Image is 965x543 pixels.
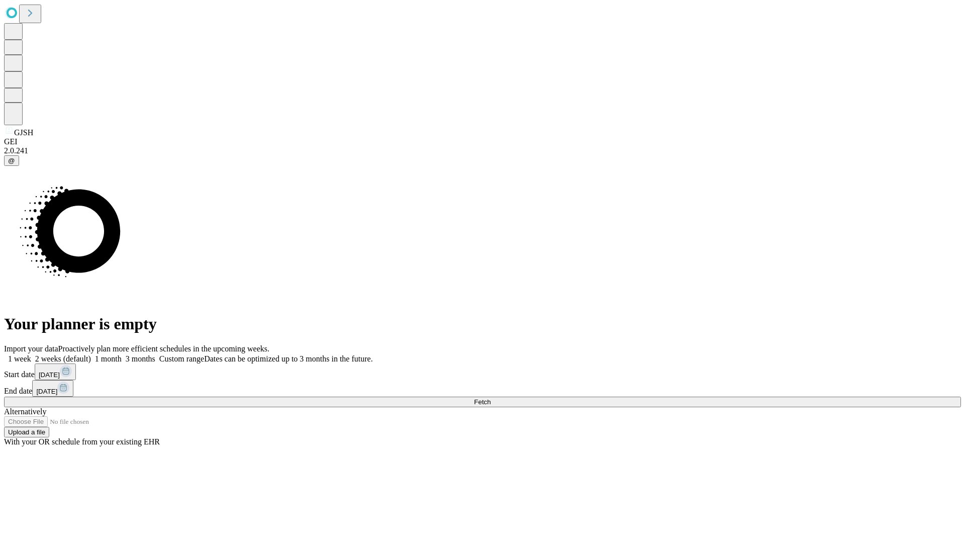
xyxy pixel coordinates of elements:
span: Import your data [4,344,58,353]
span: [DATE] [39,371,60,379]
button: Upload a file [4,427,49,437]
span: Dates can be optimized up to 3 months in the future. [204,354,372,363]
span: 3 months [126,354,155,363]
button: [DATE] [35,364,76,380]
span: 2 weeks (default) [35,354,91,363]
span: [DATE] [36,388,57,395]
span: 1 month [95,354,122,363]
span: GJSH [14,128,33,137]
span: With your OR schedule from your existing EHR [4,437,160,446]
span: Custom range [159,354,204,363]
div: 2.0.241 [4,146,961,155]
span: 1 week [8,354,31,363]
span: @ [8,157,15,164]
button: [DATE] [32,380,73,397]
h1: Your planner is empty [4,315,961,333]
span: Fetch [474,398,491,406]
button: Fetch [4,397,961,407]
div: GEI [4,137,961,146]
button: @ [4,155,19,166]
span: Alternatively [4,407,46,416]
div: Start date [4,364,961,380]
span: Proactively plan more efficient schedules in the upcoming weeks. [58,344,269,353]
div: End date [4,380,961,397]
